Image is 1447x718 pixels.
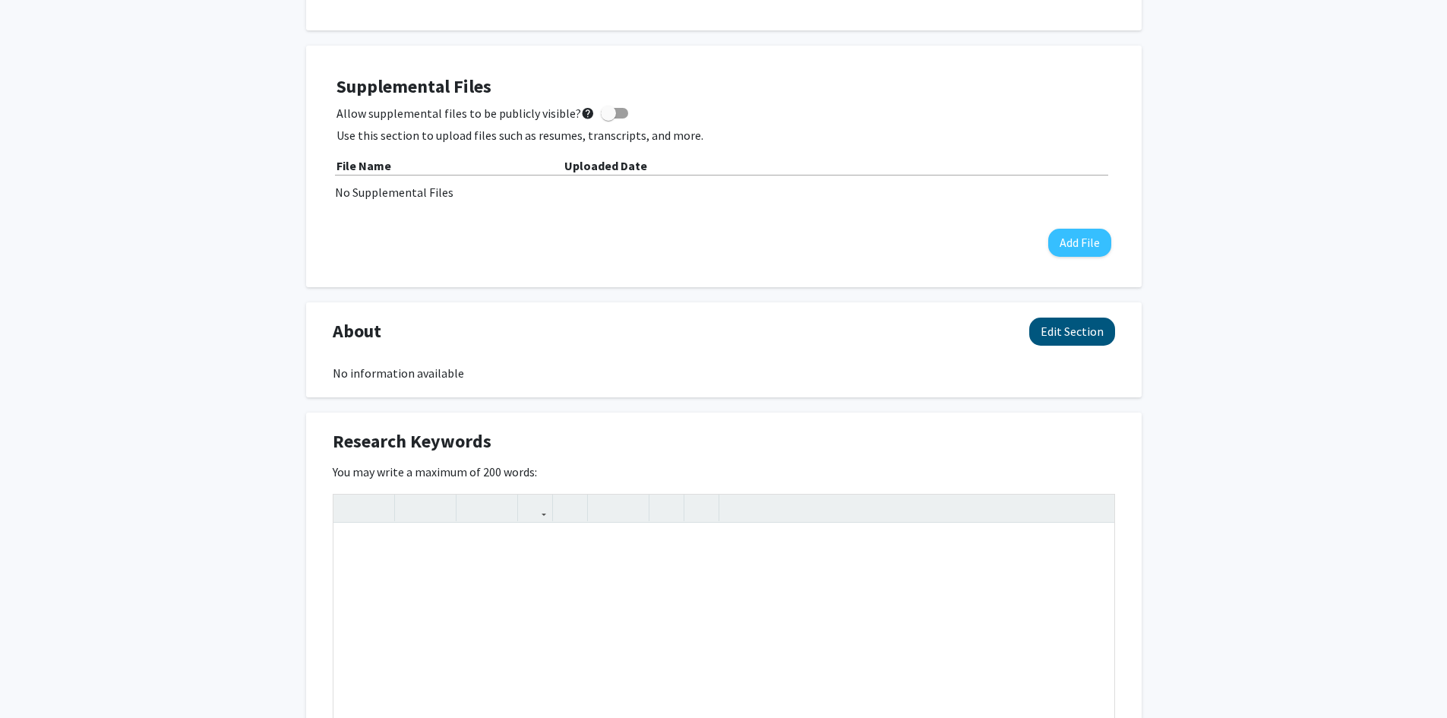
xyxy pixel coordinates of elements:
button: Fullscreen [1084,495,1111,521]
button: Strong (Ctrl + B) [399,495,425,521]
span: Research Keywords [333,428,491,455]
span: Allow supplemental files to be publicly visible? [336,104,595,122]
button: Emphasis (Ctrl + I) [425,495,452,521]
button: Undo (Ctrl + Z) [337,495,364,521]
button: Edit About [1029,318,1115,346]
button: Add File [1048,229,1111,257]
button: Insert Image [557,495,583,521]
button: Subscript [487,495,513,521]
div: No Supplemental Files [335,183,1113,201]
button: Superscript [460,495,487,521]
b: File Name [336,158,391,173]
button: Unordered list [592,495,618,521]
button: Remove format [653,495,680,521]
iframe: Chat [11,650,65,707]
button: Ordered list [618,495,645,521]
button: Link [522,495,548,521]
button: Insert horizontal rule [688,495,715,521]
div: No information available [333,364,1115,382]
button: Redo (Ctrl + Y) [364,495,390,521]
label: You may write a maximum of 200 words: [333,463,537,481]
p: Use this section to upload files such as resumes, transcripts, and more. [336,126,1111,144]
b: Uploaded Date [564,158,647,173]
mat-icon: help [581,104,595,122]
h4: Supplemental Files [336,76,1111,98]
span: About [333,318,381,345]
